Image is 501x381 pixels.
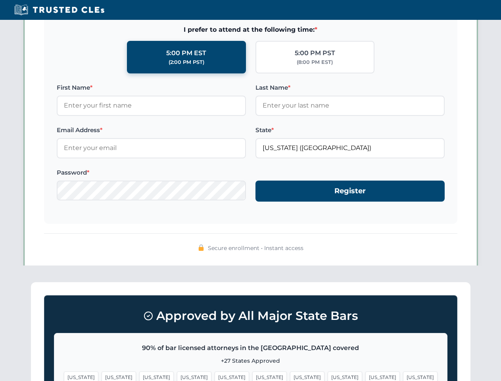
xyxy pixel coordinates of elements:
[57,25,445,35] span: I prefer to attend at the following time:
[255,138,445,158] input: Florida (FL)
[295,48,335,58] div: 5:00 PM PST
[255,83,445,92] label: Last Name
[255,181,445,202] button: Register
[166,48,206,58] div: 5:00 PM EST
[57,83,246,92] label: First Name
[64,343,438,353] p: 90% of bar licensed attorneys in the [GEOGRAPHIC_DATA] covered
[57,138,246,158] input: Enter your email
[12,4,107,16] img: Trusted CLEs
[57,125,246,135] label: Email Address
[169,58,204,66] div: (2:00 PM PST)
[297,58,333,66] div: (8:00 PM EST)
[57,96,246,115] input: Enter your first name
[54,305,447,327] h3: Approved by All Major State Bars
[208,244,303,252] span: Secure enrollment • Instant access
[64,356,438,365] p: +27 States Approved
[198,244,204,251] img: 🔒
[255,96,445,115] input: Enter your last name
[255,125,445,135] label: State
[57,168,246,177] label: Password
